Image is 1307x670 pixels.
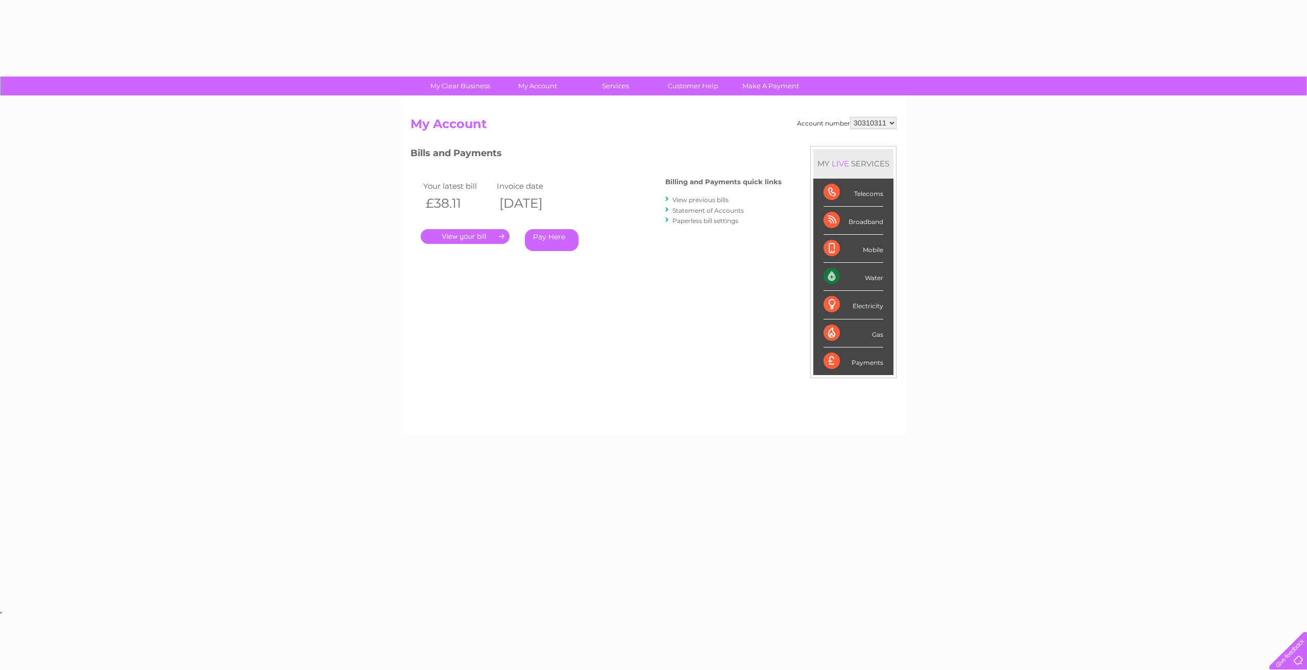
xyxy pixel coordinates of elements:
[421,193,494,214] th: £38.11
[824,207,883,235] div: Broadband
[824,291,883,319] div: Electricity
[729,77,813,95] a: Make A Payment
[824,319,883,348] div: Gas
[824,179,883,207] div: Telecoms
[494,179,568,193] td: Invoice date
[494,193,568,214] th: [DATE]
[421,179,494,193] td: Your latest bill
[672,217,738,225] a: Paperless bill settings
[672,196,729,204] a: View previous bills
[573,77,658,95] a: Services
[672,207,744,214] a: Statement of Accounts
[824,348,883,375] div: Payments
[824,263,883,291] div: Water
[651,77,735,95] a: Customer Help
[830,159,851,168] div: LIVE
[824,235,883,263] div: Mobile
[418,77,502,95] a: My Clear Business
[410,117,897,136] h2: My Account
[797,117,897,129] div: Account number
[665,178,782,186] h4: Billing and Payments quick links
[496,77,580,95] a: My Account
[813,149,893,178] div: MY SERVICES
[421,229,510,244] a: .
[525,229,578,251] a: Pay Here
[410,146,782,164] h3: Bills and Payments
